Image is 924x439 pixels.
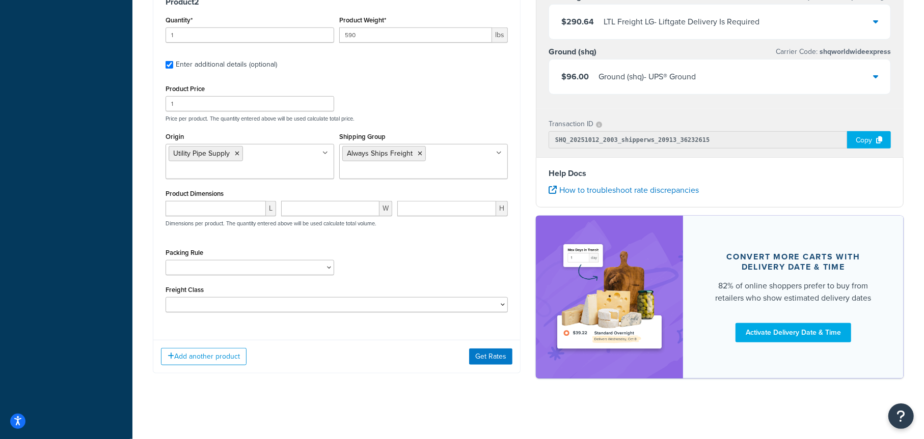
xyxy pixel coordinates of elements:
label: Shipping Group [339,133,386,140]
p: Dimensions per product. The quantity entered above will be used calculate total volume. [163,220,376,227]
label: Packing Rule [166,249,203,256]
div: Copy [847,131,891,149]
span: $290.64 [561,16,594,27]
div: Enter additional details (optional) [176,57,277,72]
input: 0 [166,27,334,43]
label: Freight Class [166,286,204,294]
img: feature-image-ddt-36eae7f7280da8017bfb280eaccd9c446f90b1fe08728e4019434db127062ab4.png [551,231,668,363]
div: 82% of online shoppers prefer to buy from retailers who show estimated delivery dates [708,280,879,304]
label: Product Dimensions [166,190,224,197]
span: L [266,201,276,216]
label: Quantity* [166,16,193,24]
span: Utility Pipe Supply [173,148,230,159]
div: LTL Freight LG - Liftgate Delivery Is Required [604,15,759,29]
p: Price per product. The quantity entered above will be used calculate total price. [163,115,510,122]
div: Ground (shq) - UPS® Ground [599,70,696,84]
input: Enter additional details (optional) [166,61,173,69]
span: W [379,201,392,216]
a: How to troubleshoot rate discrepancies [549,184,699,196]
a: Activate Delivery Date & Time [736,323,851,342]
span: $96.00 [561,71,589,82]
button: Get Rates [469,348,512,365]
h3: Ground (shq) [549,47,596,57]
button: Add another product [161,348,247,365]
input: 0.00 [339,27,492,43]
span: H [496,201,508,216]
h4: Help Docs [549,167,891,180]
p: Carrier Code: [776,45,891,59]
button: Open Resource Center [888,403,914,429]
p: Transaction ID [549,117,593,131]
span: Always Ships Freight [347,148,413,159]
div: Convert more carts with delivery date & time [708,252,879,272]
label: Product Weight* [339,16,386,24]
span: shqworldwideexpress [818,46,891,57]
label: Product Price [166,85,205,93]
span: lbs [492,27,508,43]
label: Origin [166,133,184,140]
